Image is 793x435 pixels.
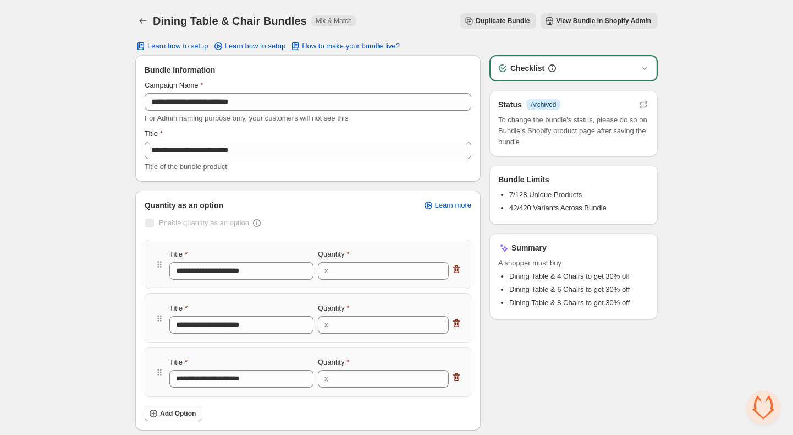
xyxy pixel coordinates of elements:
label: Campaign Name [145,80,203,91]
li: Dining Table & 4 Chairs to get 30% off [509,271,649,282]
label: Quantity [318,357,349,368]
a: Learn how to setup [206,39,293,54]
button: Learn how to setup [129,39,215,54]
span: Add Option [160,409,196,418]
li: Dining Table & 6 Chairs to get 30% off [509,284,649,295]
div: Open chat [747,391,780,424]
h1: Dining Table & Chair Bundles [153,14,307,28]
span: Enable quantity as an option [159,219,249,227]
span: Learn how to setup [225,42,286,51]
span: For Admin naming purpose only, your customers will not see this [145,114,348,122]
span: How to make your bundle live? [302,42,400,51]
label: Quantity [318,249,349,260]
div: x [324,265,328,276]
label: Title [169,303,188,314]
span: Learn how to setup [147,42,208,51]
h3: Summary [511,242,547,253]
span: Bundle Information [145,64,215,75]
div: x [324,319,328,330]
label: Title [169,249,188,260]
a: Learn more [416,198,478,213]
span: 42/420 Variants Across Bundle [509,204,607,212]
button: Duplicate Bundle [460,13,536,29]
span: View Bundle in Shopify Admin [556,17,651,25]
label: Title [169,357,188,368]
div: x [324,373,328,384]
li: Dining Table & 8 Chairs to get 30% off [509,297,649,308]
span: To change the bundle's status, please do so on Bundle's Shopify product page after saving the bundle [498,115,649,148]
label: Title [145,128,163,139]
span: 7/128 Unique Products [509,191,582,199]
h3: Status [498,99,522,110]
button: How to make your bundle live? [283,39,406,54]
span: Archived [531,100,557,109]
button: Back [135,13,151,29]
label: Quantity [318,303,349,314]
h3: Checklist [510,63,544,74]
span: Title of the bundle product [145,162,227,171]
span: A shopper must buy [498,258,649,269]
button: Add Option [145,406,202,421]
span: Mix & Match [316,17,352,25]
h3: Bundle Limits [498,174,549,185]
span: Duplicate Bundle [476,17,530,25]
button: View Bundle in Shopify Admin [541,13,658,29]
span: Learn more [435,201,471,210]
span: Quantity as an option [145,200,223,211]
